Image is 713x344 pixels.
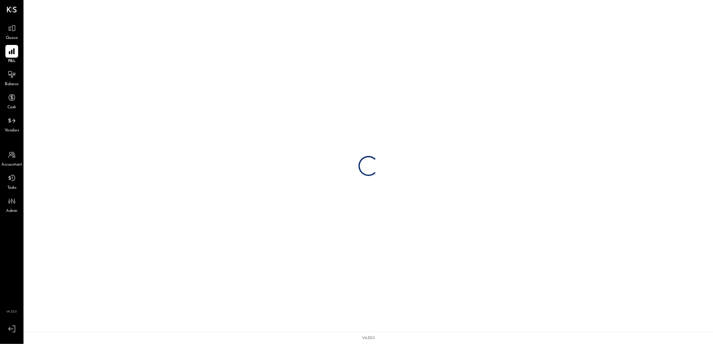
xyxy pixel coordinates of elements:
span: Vendors [5,128,19,134]
div: v 4.33.0 [363,335,375,341]
a: Accountant [0,149,23,168]
span: Balance [5,81,19,88]
span: Queue [6,35,18,41]
a: Tasks [0,172,23,191]
a: Balance [0,68,23,88]
span: Tasks [7,185,16,191]
a: P&L [0,45,23,64]
span: P&L [8,58,16,64]
span: Admin [6,208,17,214]
span: Cash [7,105,16,111]
a: Vendors [0,114,23,134]
span: Accountant [2,162,22,168]
a: Cash [0,91,23,111]
a: Queue [0,22,23,41]
a: Admin [0,195,23,214]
